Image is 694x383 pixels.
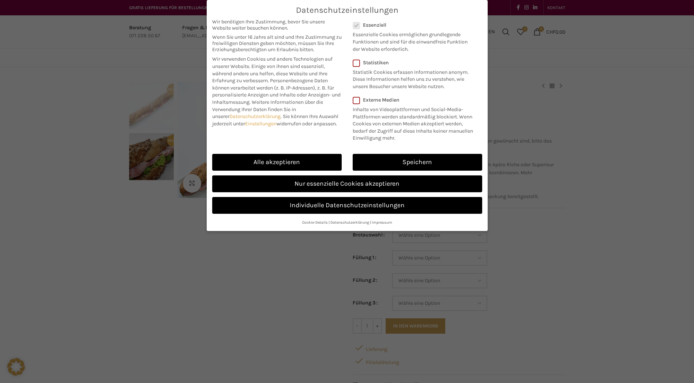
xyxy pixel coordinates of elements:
[353,103,477,142] p: Inhalte von Videoplattformen und Social-Media-Plattformen werden standardmäßig blockiert. Wenn Co...
[212,19,342,31] span: Wir benötigen Ihre Zustimmung, bevor Sie unsere Website weiter besuchen können.
[245,121,277,127] a: Einstellungen
[212,99,323,120] span: Weitere Informationen über die Verwendung Ihrer Daten finden Sie in unserer .
[330,220,369,225] a: Datenschutzerklärung
[212,56,333,84] span: Wir verwenden Cookies und andere Technologien auf unserer Website. Einige von ihnen sind essenzie...
[353,28,473,53] p: Essenzielle Cookies ermöglichen grundlegende Funktionen und sind für die einwandfreie Funktion de...
[212,175,482,192] a: Nur essenzielle Cookies akzeptieren
[353,154,482,171] a: Speichern
[353,97,477,103] label: Externe Medien
[229,113,281,120] a: Datenschutzerklärung
[212,154,342,171] a: Alle akzeptieren
[212,113,338,127] span: Sie können Ihre Auswahl jederzeit unter widerrufen oder anpassen.
[372,220,392,225] a: Impressum
[212,34,342,53] span: Wenn Sie unter 16 Jahre alt sind und Ihre Zustimmung zu freiwilligen Diensten geben möchten, müss...
[353,60,473,66] label: Statistiken
[353,66,473,90] p: Statistik Cookies erfassen Informationen anonym. Diese Informationen helfen uns zu verstehen, wie...
[353,22,473,28] label: Essenziell
[302,220,328,225] a: Cookie-Details
[212,197,482,214] a: Individuelle Datenschutzeinstellungen
[296,5,398,15] span: Datenschutzeinstellungen
[212,77,341,105] span: Personenbezogene Daten können verarbeitet werden (z. B. IP-Adressen), z. B. für personalisierte A...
